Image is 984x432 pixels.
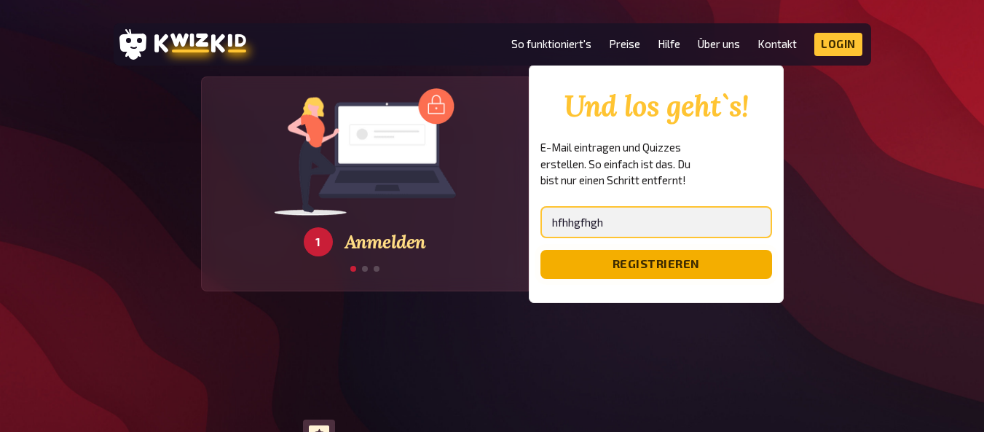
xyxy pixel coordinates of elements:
[511,38,591,50] a: So funktioniert's
[274,88,456,216] img: log in
[540,90,772,123] h2: Und los geht`s!
[658,38,680,50] a: Hilfe
[540,250,772,279] button: registrieren
[814,33,862,56] a: Login
[757,38,797,50] a: Kontakt
[698,38,740,50] a: Über uns
[304,227,333,256] div: 1
[540,206,772,238] input: quizmaster@yourdomain.com
[345,231,426,253] h3: Anmelden
[609,38,640,50] a: Preise
[540,139,772,189] p: E-Mail eintragen und Quizzes erstellen. So einfach ist das. Du bist nur einen Schritt entfernt!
